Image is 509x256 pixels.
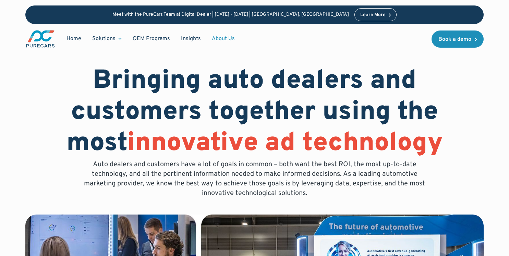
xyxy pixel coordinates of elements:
a: main [25,29,56,48]
div: Solutions [87,32,127,45]
img: purecars logo [25,29,56,48]
div: Solutions [92,35,116,42]
span: innovative ad technology [127,127,443,160]
a: OEM Programs [127,32,175,45]
h1: Bringing auto dealers and customers together using the most [25,66,484,160]
a: Book a demo [432,31,484,48]
a: About Us [206,32,240,45]
div: Book a demo [438,37,471,42]
p: Auto dealers and customers have a lot of goals in common – both want the best ROI, the most up-to... [79,160,430,198]
div: Learn More [360,13,386,17]
a: Insights [175,32,206,45]
p: Meet with the PureCars Team at Digital Dealer | [DATE] - [DATE] | [GEOGRAPHIC_DATA], [GEOGRAPHIC_... [112,12,349,18]
a: Learn More [354,8,397,21]
a: Home [61,32,87,45]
